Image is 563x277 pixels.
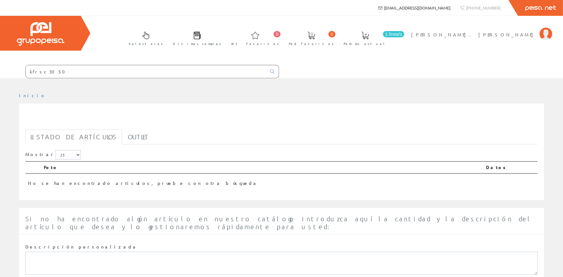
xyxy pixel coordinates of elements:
[25,150,81,160] label: Mostrar
[384,5,450,10] span: [EMAIL_ADDRESS][DOMAIN_NAME]
[344,41,387,47] span: Pedido actual
[328,31,335,37] span: 0
[25,244,138,250] label: Descripción personalizada
[25,215,533,230] span: Si no ha encontrado algún artículo en nuestro catálogo introduzca aquí la cantidad y la descripci...
[41,161,483,173] th: Foto
[19,92,46,98] a: Inicio
[25,129,122,144] a: Listado de artículos
[411,31,536,38] span: [PERSON_NAME]. [PERSON_NAME]
[25,114,538,126] h1: kfrsc3050
[173,41,221,47] span: Últimas compras
[25,173,483,189] td: No se han encontrado artículos, pruebe con otra búsqueda
[26,65,266,78] input: Buscar ...
[289,41,334,47] span: Ped. favoritos
[383,31,404,37] span: 1 línea/s
[483,161,538,173] th: Datos
[166,26,224,49] a: Últimas compras
[122,26,166,49] a: Selectores
[411,26,552,32] a: [PERSON_NAME]. [PERSON_NAME]
[337,26,406,49] a: 1 línea/s Pedido actual
[17,22,64,46] img: Grupo Peisa
[129,41,163,47] span: Selectores
[274,31,281,37] span: 0
[231,41,279,47] span: Art. favoritos
[55,150,81,160] select: Mostrar
[123,129,154,144] a: Outlet
[466,5,501,10] span: [PHONE_NUMBER]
